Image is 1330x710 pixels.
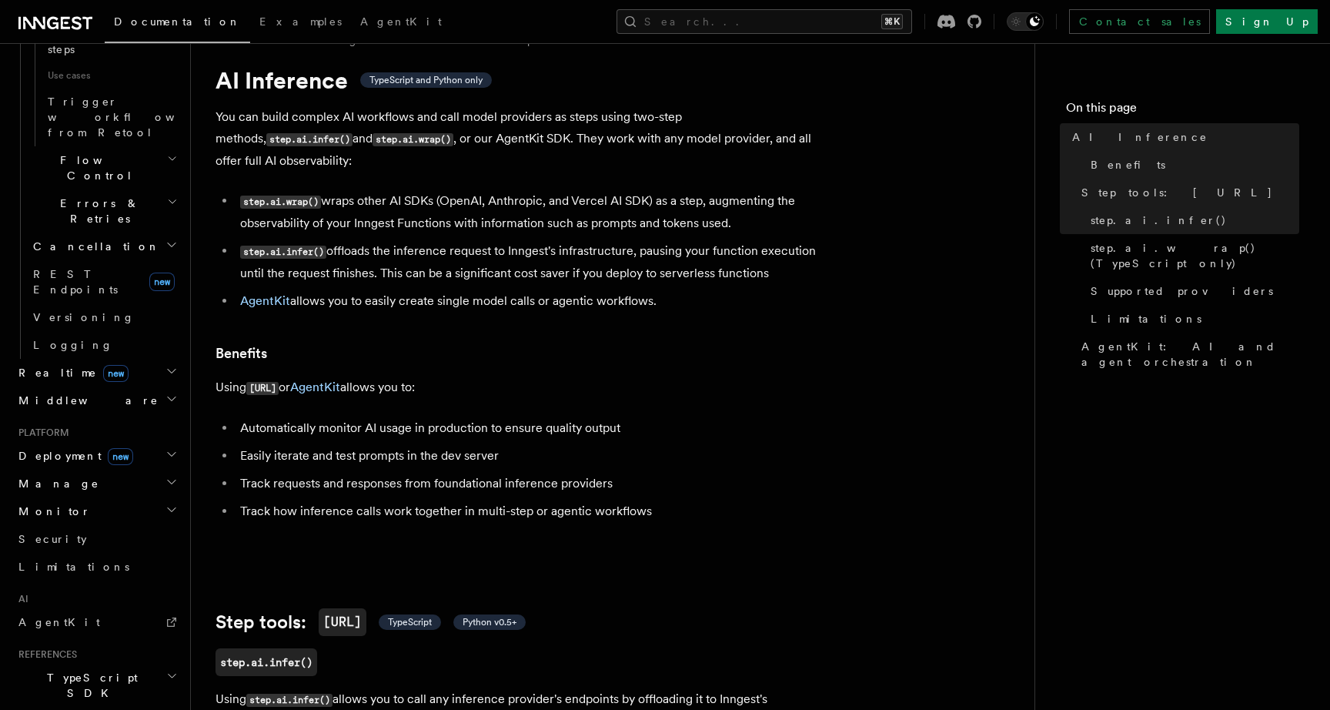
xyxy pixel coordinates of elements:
span: TypeScript SDK [12,670,166,701]
span: Realtime [12,365,129,380]
span: Benefits [1091,157,1165,172]
a: Versioning [27,303,181,331]
span: AgentKit [360,15,442,28]
a: Benefits [1084,151,1299,179]
button: Cancellation [27,233,181,260]
a: Supported providers [1084,277,1299,305]
li: Easily iterate and test prompts in the dev server [236,445,831,467]
button: Middleware [12,387,181,414]
span: TypeScript [388,616,432,628]
a: Step tools: [URL] [1075,179,1299,206]
span: Monitor [12,504,91,519]
li: Track how inference calls work together in multi-step or agentic workflows [236,501,831,522]
a: Documentation [105,5,250,43]
li: wraps other AI SDKs (OpenAI, Anthropic, and Vercel AI SDK) as a step, augmenting the observabilit... [236,190,831,234]
p: Using or allows you to: [216,377,831,399]
li: Track requests and responses from foundational inference providers [236,473,831,494]
span: Cancellation [27,239,160,254]
code: step.ai.wrap() [240,196,321,209]
span: Python v0.5+ [463,616,516,628]
button: Realtimenew [12,359,181,387]
span: Deployment [12,448,133,464]
span: Step tools: [URL] [1081,185,1273,200]
button: Toggle dark mode [1007,12,1044,31]
li: allows you to easily create single model calls or agentic workflows. [236,290,831,312]
a: step.ai.infer() [1084,206,1299,234]
a: Trigger workflows from Retool [42,88,181,146]
span: AI Inference [1072,129,1208,145]
button: Deploymentnew [12,442,181,470]
button: Flow Control [27,146,181,189]
code: step.ai.wrap() [373,133,453,146]
a: AgentKit: AI and agent orchestration [1075,333,1299,376]
code: step.ai.infer() [266,133,353,146]
code: [URL] [246,382,279,395]
button: Errors & Retries [27,189,181,233]
a: Step tools:[URL] TypeScript Python v0.5+ [216,608,526,636]
a: Contact sales [1069,9,1210,34]
h4: On this page [1066,99,1299,123]
a: step.ai.wrap() (TypeScript only) [1084,234,1299,277]
span: new [108,448,133,465]
a: AgentKit [290,380,340,394]
button: Monitor [12,497,181,525]
span: step.ai.wrap() (TypeScript only) [1091,240,1299,271]
span: Limitations [1091,311,1201,327]
a: AgentKit [12,608,181,636]
a: Sign Up [1216,9,1318,34]
h1: AI Inference [216,66,831,94]
a: Examples [250,5,351,42]
li: offloads the inference request to Inngest's infrastructure, pausing your function execution until... [236,240,831,284]
span: Documentation [114,15,241,28]
kbd: ⌘K [881,14,903,29]
span: Security [18,533,87,545]
span: Logging [33,339,113,351]
a: Security [12,525,181,553]
span: AgentKit [18,616,100,628]
a: AgentKit [351,5,451,42]
span: Examples [259,15,342,28]
button: Search...⌘K [617,9,912,34]
span: REST Endpoints [33,268,118,296]
span: Trigger workflows from Retool [48,95,217,139]
span: Versioning [33,311,135,323]
a: AI Inference [1066,123,1299,151]
a: REST Endpointsnew [27,260,181,303]
a: step.ai.infer() [216,648,317,676]
li: Automatically monitor AI usage in production to ensure quality output [236,417,831,439]
code: step.ai.infer() [246,694,332,707]
a: Limitations [1084,305,1299,333]
code: [URL] [319,608,366,636]
span: new [149,273,175,291]
span: Supported providers [1091,283,1273,299]
span: Limitations [18,561,129,573]
code: step.ai.infer() [240,246,326,259]
span: new [103,365,129,382]
span: Errors & Retries [27,196,167,226]
button: Manage [12,470,181,497]
a: Limitations [12,553,181,581]
a: AgentKit [240,293,290,308]
a: Benefits [216,343,267,364]
span: step.ai.infer() [1091,213,1227,228]
span: Flow Control [27,152,167,183]
span: AgentKit: AI and agent orchestration [1081,339,1299,370]
p: You can build complex AI workflows and call model providers as steps using two-step methods, and ... [216,106,831,172]
span: Manage [12,476,99,491]
span: AI [12,593,28,605]
button: TypeScript SDK [12,664,181,707]
span: TypeScript and Python only [369,74,483,86]
span: Platform [12,427,69,439]
span: References [12,648,77,661]
a: Logging [27,331,181,359]
span: Middleware [12,393,159,408]
span: Use cases [42,63,181,88]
